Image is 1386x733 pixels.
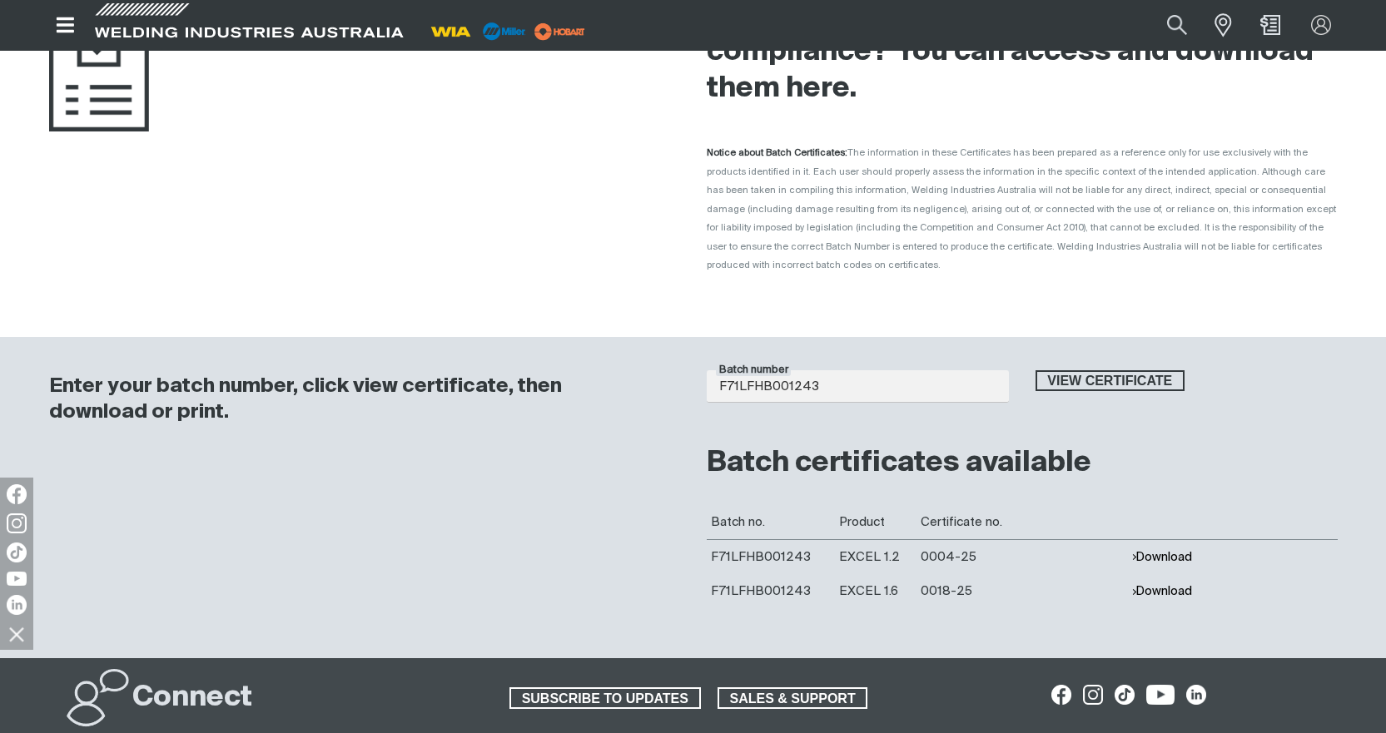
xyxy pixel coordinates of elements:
td: EXCEL 1.6 [835,574,917,608]
td: EXCEL 1.2 [835,539,917,574]
span: SUBSCRIBE TO UPDATES [511,687,699,709]
button: Download [1131,550,1192,564]
img: LinkedIn [7,595,27,615]
strong: Notice about Batch Certificates: [707,148,847,157]
td: F71LFHB001243 [707,539,835,574]
img: YouTube [7,572,27,586]
td: 0004-25 [917,539,1127,574]
td: 0018-25 [917,574,1127,608]
th: Batch no. [707,505,835,540]
button: View certificate [1036,370,1185,392]
img: hide socials [2,620,31,648]
a: SALES & SUPPORT [718,687,868,709]
h2: Batch certificates available [707,445,1338,482]
button: Download [1131,584,1192,598]
th: Product [835,505,917,540]
span: The information in these Certificates has been prepared as a reference only for use exclusively w... [707,148,1336,270]
a: SUBSCRIBE TO UPDATES [509,687,701,709]
h2: Connect [132,680,252,716]
img: Instagram [7,513,27,533]
a: Shopping cart (0 product(s)) [1257,15,1284,35]
button: Search products [1149,7,1205,44]
h3: Enter your batch number, click view certificate, then download or print. [49,374,663,425]
a: miller [529,25,590,37]
span: View certificate [1037,370,1184,392]
th: Certificate no. [917,505,1127,540]
img: miller [529,19,590,44]
span: SALES & SUPPORT [719,687,867,709]
img: Facebook [7,484,27,504]
input: Product name or item number... [1128,7,1205,44]
img: TikTok [7,542,27,562]
td: F71LFHB001243 [707,574,835,608]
